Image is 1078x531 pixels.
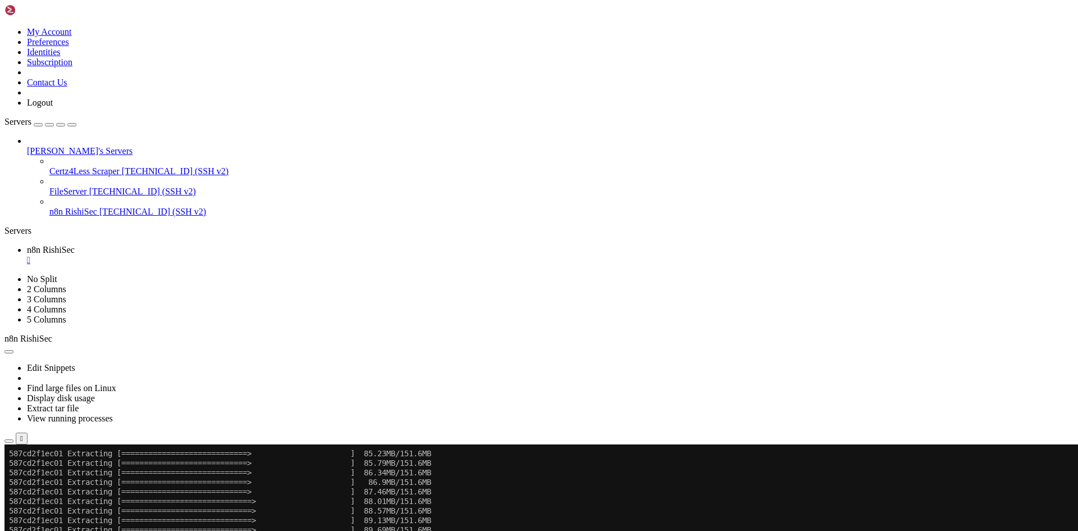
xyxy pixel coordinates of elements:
span: FileServer [49,187,87,196]
x-row: 587cd2f1ec01 Extracting [=============================================> ] 137MB/151.6MB [4,329,932,339]
x-row: 587cd2f1ec01 Extracting [===============================================> ] 145.4MB/151.6MB [4,396,932,406]
span: n8n RishiSec [4,334,52,343]
span: [TECHNICAL_ID] (SSH v2) [99,207,206,216]
x-row: 587cd2f1ec01 Extracting [================================> ] 99.71MB/151.6MB [4,186,932,196]
x-row: 587cd2f1ec01 Extracting [================================================> ] 147.1MB/151.6MB [4,406,932,415]
span: Servers [4,117,31,126]
x-row: 587cd2f1ec01 Extracting [====================================> ] 111.4MB/151.6MB [4,215,932,224]
a: [PERSON_NAME]'s Servers [27,146,1074,156]
li: Certz4Less Scraper [TECHNICAL_ID] (SSH v2) [49,156,1074,176]
x-row: 587cd2f1ec01 Extracting [=======================================> ] 118.7MB/151.6MB [4,243,932,253]
a: 4 Columns [27,305,66,314]
x-row: 587cd2f1ec01 Extracting [=======================================> ] 119.8MB/151.6MB [4,253,932,262]
x-row: 587cd2f1ec01 Extracting [===============================> ] 94.7MB/151.6MB [4,157,932,167]
x-row: 587cd2f1ec01 Extracting [=================================================> ] 151.5MB/151.6MB [4,425,932,434]
a: 2 Columns [27,284,66,294]
a: View running processes [27,414,113,423]
x-row: 587cd2f1ec01 Extracting [==============================> ] 91.91MB/151.6MB [4,110,932,119]
x-row: 587cd2f1ec01 Extracting [=============================> ] 88.01MB/151.6MB [4,52,932,62]
x-row: 587cd2f1ec01 Extracting [================================> ] 98.6MB/151.6MB [4,176,932,186]
span: Certz4Less Scraper [49,166,120,176]
x-row: 587cd2f1ec01 Extracting [============================> ] 85.23MB/151.6MB [4,4,932,14]
a: Extract tar file [27,403,79,413]
x-row: 587cd2f1ec01 Extracting [============================================> ] 134.3MB/151.6MB [4,320,932,329]
x-row: 587cd2f1ec01 Extracting [======================================> ] 115.3MB/151.6MB [4,224,932,234]
x-row: 587cd2f1ec01 Extracting [==============================> ] 93.03MB/151.6MB [4,129,932,138]
span: [PERSON_NAME]'s Servers [27,146,133,156]
button:  [16,433,28,444]
x-row: 587cd2f1ec01 Extracting [=============================> ] 90.8MB/151.6MB [4,100,932,110]
x-row: 587cd2f1ec01 Extracting [=========================================> ] 127MB/151.6MB [4,282,932,291]
x-row: 587cd2f1ec01 Extracting [==============================> ] 93.59MB/151.6MB [4,138,932,148]
x-row: 587cd2f1ec01 Extracting [============================> ] 87.46MB/151.6MB [4,43,932,52]
x-row: 587cd2f1ec01 Extracting [=============================> ] 90.24MB/151.6MB [4,90,932,100]
a: n8n RishiSec [27,245,1074,265]
x-row: 587cd2f1ec01 Extracting [============================> ] 86.9MB/151.6MB [4,33,932,43]
x-row: 587cd2f1ec01 Extracting [===============================> ] 95.81MB/151.6MB [4,167,932,176]
li: FileServer [TECHNICAL_ID] (SSH v2) [49,176,1074,197]
a:  [27,255,1074,265]
a: Certz4Less Scraper [TECHNICAL_ID] (SSH v2) [49,166,1074,176]
span: n8n RishiSec [27,245,75,255]
a: Servers [4,117,76,126]
li: [PERSON_NAME]'s Servers [27,136,1074,217]
x-row: 587cd2f1ec01 Extracting [============================================> ] 133.7MB/151.6MB [4,310,932,320]
a: 5 Columns [27,315,66,324]
x-row: 587cd2f1ec01 Extracting [=============================> ] 89.69MB/151.6MB [4,81,932,90]
x-row: 587cd2f1ec01 Extracting [=================================> ] 101.4MB/151.6MB [4,196,932,205]
x-row: 587cd2f1ec01 Extracting [==========================================> ] 128.1MB/151.6MB [4,291,932,301]
a: My Account [27,27,72,37]
div: (0, 46) [4,444,9,453]
x-row: 587cd2f1ec01 Extracting [==========================================> ] 128.7MB/151.6MB [4,301,932,310]
a: Edit Snippets [27,363,75,373]
a: Preferences [27,37,69,47]
li: n8n RishiSec [TECHNICAL_ID] (SSH v2) [49,197,1074,217]
x-row: 587cd2f1ec01 Extracting [===============================================> ] 144.3MB/151.6MB [4,377,932,387]
x-row: 587cd2f1ec01 Extracting [=========================================> ] 126.5MB/151.6MB [4,272,932,282]
a: n8n RishiSec [TECHNICAL_ID] (SSH v2) [49,207,1074,217]
x-row: 587cd2f1ec01 Extracting [==================================================>] 151.6MB/151.6MB [4,434,932,444]
x-row: 587cd2f1ec01 Extracting [============================> ] 85.79MB/151.6MB [4,14,932,24]
x-row: 587cd2f1ec01 Extracting [=================================================> ] 150.4MB/151.6MB [4,415,932,425]
x-row: 587cd2f1ec01 Extracting [===============================> ] 94.14MB/151.6MB [4,148,932,157]
x-row: 587cd2f1ec01 Extracting [=============================================> ] 138.1MB/151.6MB [4,339,932,348]
x-row: 587cd2f1ec01 Extracting [======================================> ] 117MB/151.6MB [4,234,932,243]
a: No Split [27,274,57,284]
span: [TECHNICAL_ID] (SSH v2) [122,166,229,176]
x-row: 587cd2f1ec01 Extracting [=============================================> ] 139.3MB/151.6MB [4,348,932,358]
x-row: 587cd2f1ec01 Extracting [===============================================> ] 144.8MB/151.6MB [4,387,932,396]
x-row: 587cd2f1ec01 Extracting [===============================================> ] 142.6MB/151.6MB [4,358,932,367]
x-row: 587cd2f1ec01 Extracting [====================================> ] 109.2MB/151.6MB [4,205,932,215]
a: Identities [27,47,61,57]
div:  [20,434,23,443]
a: Find large files on Linux [27,383,116,393]
a: 3 Columns [27,294,66,304]
span: [TECHNICAL_ID] (SSH v2) [89,187,196,196]
x-row: 587cd2f1ec01 Extracting [==============================> ] 92.47MB/151.6MB [4,119,932,129]
x-row: 587cd2f1ec01 Extracting [=============================> ] 89.13MB/151.6MB [4,71,932,81]
a: Contact Us [27,78,67,87]
a: Subscription [27,57,72,67]
a: Display disk usage [27,393,95,403]
div: Servers [4,226,1074,236]
a: Logout [27,98,53,107]
img: Shellngn [4,4,69,16]
a: FileServer [TECHNICAL_ID] (SSH v2) [49,187,1074,197]
x-row: 587cd2f1ec01 Extracting [===============================================> ] 143.7MB/151.6MB [4,367,932,377]
span: n8n RishiSec [49,207,97,216]
x-row: 587cd2f1ec01 Extracting [=======================================> ] 120.9MB/151.6MB [4,262,932,272]
x-row: 587cd2f1ec01 Extracting [============================> ] 86.34MB/151.6MB [4,24,932,33]
x-row: 587cd2f1ec01 Extracting [=============================> ] 88.57MB/151.6MB [4,62,932,71]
